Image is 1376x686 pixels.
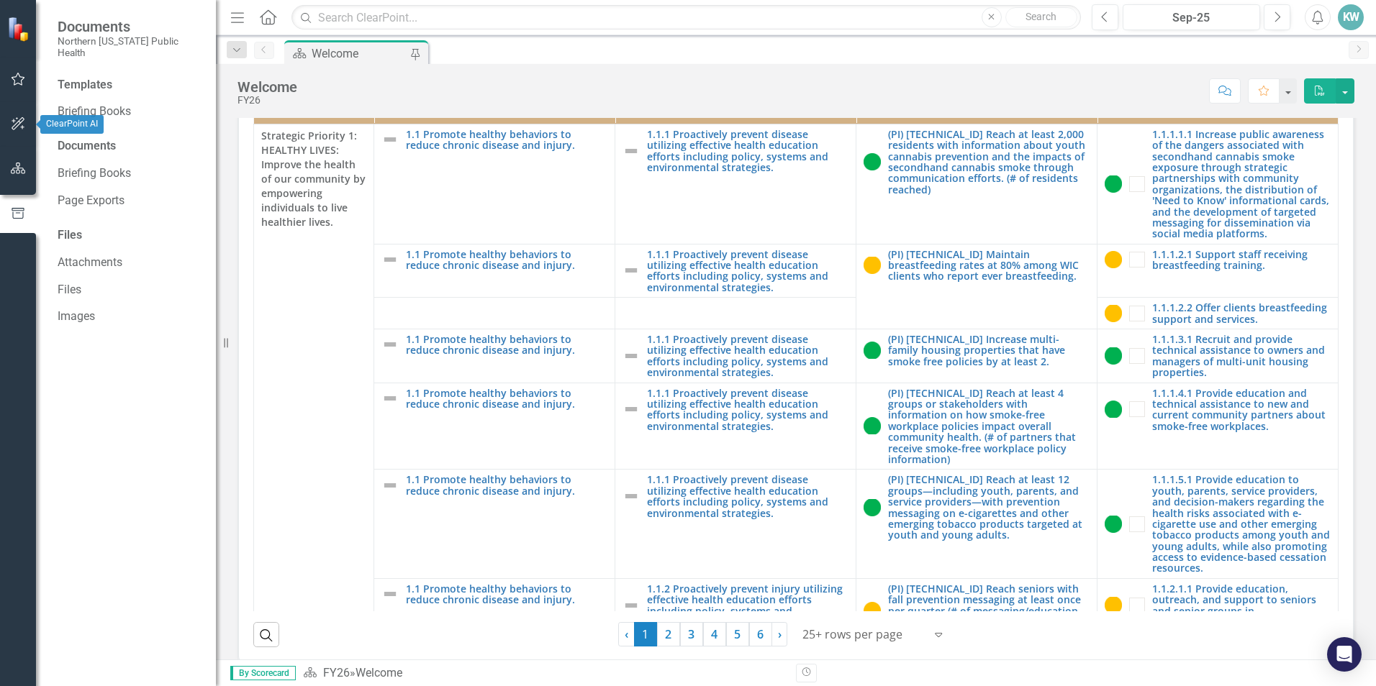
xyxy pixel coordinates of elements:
[703,622,726,646] a: 4
[381,251,399,268] img: Not Defined
[647,583,848,628] a: 1.1.2 Proactively prevent injury utilizing effective health education efforts including policy, s...
[888,249,1090,282] a: (PI) [TECHNICAL_ID] Maintain breastfeeding rates at 80% among WIC clients who report ever breastf...
[1097,329,1339,383] td: Double-Click to Edit Right Click for Context Menu
[856,578,1097,643] td: Double-Click to Edit Right Click for Context Menu
[58,227,202,244] div: Files
[406,129,607,151] a: 1.1 Promote healthy behaviors to reduce chronic disease and injury.
[623,401,640,418] img: Not Defined
[58,165,202,182] a: Briefing Books
[856,244,1097,329] td: Double-Click to Edit Right Click for Context Menu
[1097,578,1339,643] td: Double-Click to Edit Right Click for Context Menu
[406,334,607,356] a: 1.1 Promote healthy behaviors to reduce chronic disease and injury.
[615,329,856,383] td: Double-Click to Edit Right Click for Context Menu
[864,499,881,516] img: On Target
[406,583,607,605] a: 1.1 Promote healthy behaviors to reduce chronic disease and injury.
[623,597,640,614] img: Not Defined
[1097,470,1339,579] td: Double-Click to Edit Right Click for Context Menu
[374,244,615,298] td: Double-Click to Edit Right Click for Context Menu
[1105,401,1122,418] img: On Target
[312,45,407,63] div: Welcome
[374,383,615,470] td: Double-Click to Edit Right Click for Context Menu
[58,193,202,209] a: Page Exports
[1105,516,1122,533] img: On Target
[625,626,628,642] span: ‹
[615,470,856,579] td: Double-Click to Edit Right Click for Context Menu
[1097,383,1339,470] td: Double-Click to Edit Right Click for Context Menu
[647,474,848,518] a: 1.1.1 Proactively prevent disease utilizing effective health education efforts including policy, ...
[58,255,202,271] a: Attachments
[1105,305,1122,322] img: In Progress
[1105,251,1122,268] img: In Progress
[291,5,1081,30] input: Search ClearPoint...
[303,665,785,682] div: »
[615,244,856,298] td: Double-Click to Edit Right Click for Context Menu
[261,129,366,229] span: Strategic Priority 1: HEALTHY LIVES: Improve the health of our community by empowering individual...
[1152,474,1331,574] a: 1.1.1.5.1 Provide education to youth, parents, service providers, and decision-makers regarding t...
[58,104,202,120] a: Briefing Books
[7,16,32,41] img: ClearPoint Strategy
[888,334,1090,367] a: (PI) [TECHNICAL_ID] Increase multi-family housing properties that have smoke free policies by at ...
[856,383,1097,470] td: Double-Click to Edit Right Click for Context Menu
[1097,298,1339,329] td: Double-Click to Edit Right Click for Context Menu
[864,257,881,274] img: In Progress
[623,262,640,279] img: Not Defined
[856,124,1097,244] td: Double-Click to Edit Right Click for Context Menu
[237,95,297,106] div: FY26
[647,388,848,432] a: 1.1.1 Proactively prevent disease utilizing effective health education efforts including policy, ...
[726,622,749,646] a: 5
[406,249,607,271] a: 1.1 Promote healthy behaviors to reduce chronic disease and injury.
[778,626,782,642] span: ›
[1105,597,1122,614] img: In Progress
[40,115,104,134] div: ClearPoint AI
[647,129,848,173] a: 1.1.1 Proactively prevent disease utilizing effective health education efforts including policy, ...
[1152,129,1331,239] a: 1.1.1.1.1 Increase public awareness of the dangers associated with secondhand cannabis smoke expo...
[623,142,640,160] img: Not Defined
[680,622,703,646] a: 3
[888,474,1090,540] a: (PI) [TECHNICAL_ID] Reach at least 12 groups—including youth, parents, and service providers—with...
[856,329,1097,383] td: Double-Click to Edit Right Click for Context Menu
[1152,388,1331,432] a: 1.1.1.4.1 Provide education and technical assistance to new and current community partners about ...
[1105,175,1122,193] img: On Target
[381,585,399,603] img: Not Defined
[58,77,202,93] div: Templates
[615,578,856,643] td: Double-Click to Edit Right Click for Context Menu
[615,124,856,244] td: Double-Click to Edit Right Click for Context Menu
[1005,7,1077,27] button: Search
[406,388,607,410] a: 1.1 Promote healthy behaviors to reduce chronic disease and injury.
[381,336,399,353] img: Not Defined
[58,18,202,35] span: Documents
[1026,11,1056,22] span: Search
[657,622,680,646] a: 2
[888,583,1090,639] a: (PI) [TECHNICAL_ID] Reach seniors with fall prevention messaging at least once per quarter (# of ...
[58,308,202,325] a: Images
[374,470,615,579] td: Double-Click to Edit Right Click for Context Menu
[1338,4,1364,30] div: KW
[1123,4,1260,30] button: Sep-25
[864,342,881,359] img: On Target
[58,282,202,298] a: Files
[374,578,615,643] td: Double-Click to Edit Right Click for Context Menu
[749,622,772,646] a: 6
[864,602,881,619] img: In Progress
[856,470,1097,579] td: Double-Click to Edit Right Click for Context Menu
[615,383,856,470] td: Double-Click to Edit Right Click for Context Menu
[323,666,350,680] a: FY26
[58,35,202,59] small: Northern [US_STATE] Public Health
[1105,347,1122,365] img: On Target
[623,347,640,365] img: Not Defined
[623,488,640,505] img: Not Defined
[381,390,399,407] img: Not Defined
[230,666,296,680] span: By Scorecard
[1097,244,1339,298] td: Double-Click to Edit Right Click for Context Menu
[1152,302,1331,324] a: 1.1.1.2.2 Offer clients breastfeeding support and services.
[381,131,399,148] img: Not Defined
[1152,583,1331,628] a: 1.1.2.1.1 Provide education, outreach, and support to seniors and senior groups in [GEOGRAPHIC_DA...
[237,79,297,95] div: Welcome
[1128,9,1255,27] div: Sep-25
[356,666,402,680] div: Welcome
[647,249,848,293] a: 1.1.1 Proactively prevent disease utilizing effective health education efforts including policy, ...
[374,329,615,383] td: Double-Click to Edit Right Click for Context Menu
[888,129,1090,195] a: (PI) [TECHNICAL_ID] Reach at least 2,000 residents with information about youth cannabis preventi...
[864,153,881,170] img: On Target
[647,334,848,378] a: 1.1.1 Proactively prevent disease utilizing effective health education efforts including policy, ...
